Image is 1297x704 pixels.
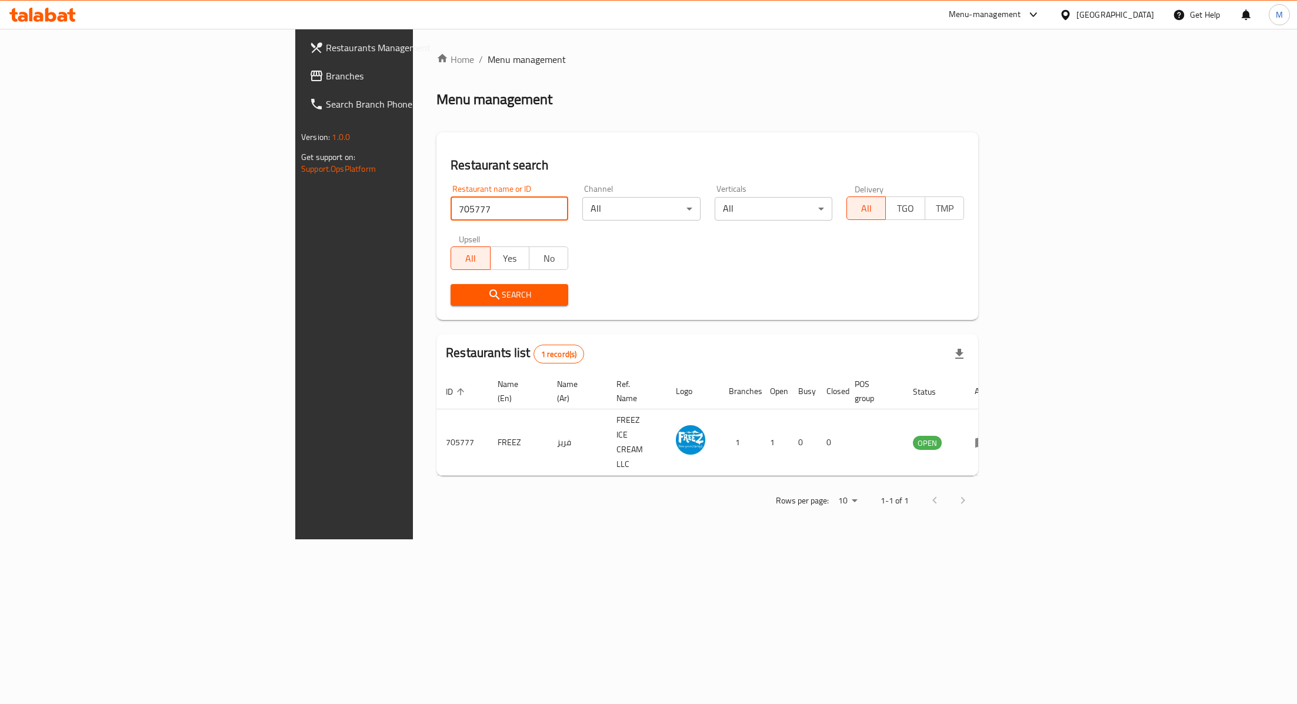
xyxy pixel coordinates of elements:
table: enhanced table [436,373,1006,476]
th: Branches [719,373,761,409]
a: Restaurants Management [300,34,512,62]
div: All [715,197,832,221]
h2: Restaurants list [446,344,584,363]
span: OPEN [913,436,942,450]
label: Delivery [855,185,884,193]
span: Search [460,288,559,302]
button: TGO [885,196,925,220]
th: Busy [789,373,817,409]
span: Search Branch Phone [326,97,502,111]
span: Name (En) [498,377,534,405]
div: All [582,197,700,221]
div: Export file [945,340,973,368]
span: Name (Ar) [557,377,593,405]
span: 1 record(s) [534,349,584,360]
button: Search [451,284,568,306]
span: Get support on: [301,149,355,165]
input: Search for restaurant name or ID.. [451,197,568,221]
button: TMP [925,196,964,220]
th: Action [965,373,1006,409]
span: POS group [855,377,889,405]
a: Search Branch Phone [300,90,512,118]
td: FREEZ [488,409,548,476]
button: No [529,246,568,270]
th: Open [761,373,789,409]
span: All [456,250,485,267]
div: Menu [975,435,996,449]
h2: Restaurant search [451,156,964,174]
td: 0 [817,409,845,476]
div: Menu-management [949,8,1021,22]
span: TMP [930,200,959,217]
td: FREEZ ICE CREAM LLC [607,409,666,476]
span: Status [913,385,951,399]
div: [GEOGRAPHIC_DATA] [1076,8,1154,21]
div: Rows per page: [833,492,862,510]
span: Branches [326,69,502,83]
p: 1-1 of 1 [881,493,909,508]
td: 0 [789,409,817,476]
div: Total records count [534,345,585,363]
span: No [534,250,564,267]
button: All [451,246,490,270]
button: All [846,196,886,220]
span: ID [446,385,468,399]
button: Yes [490,246,529,270]
td: 1 [761,409,789,476]
a: Support.OpsPlatform [301,161,376,176]
span: Yes [495,250,525,267]
span: 1.0.0 [332,129,350,145]
span: TGO [891,200,920,217]
nav: breadcrumb [436,52,978,66]
span: Ref. Name [616,377,652,405]
label: Upsell [459,235,481,243]
td: 1 [719,409,761,476]
th: Closed [817,373,845,409]
td: فريز [548,409,607,476]
span: M [1276,8,1283,21]
img: FREEZ [676,425,705,455]
span: All [852,200,881,217]
span: Version: [301,129,330,145]
p: Rows per page: [776,493,829,508]
th: Logo [666,373,719,409]
span: Menu management [488,52,566,66]
span: Restaurants Management [326,41,502,55]
a: Branches [300,62,512,90]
